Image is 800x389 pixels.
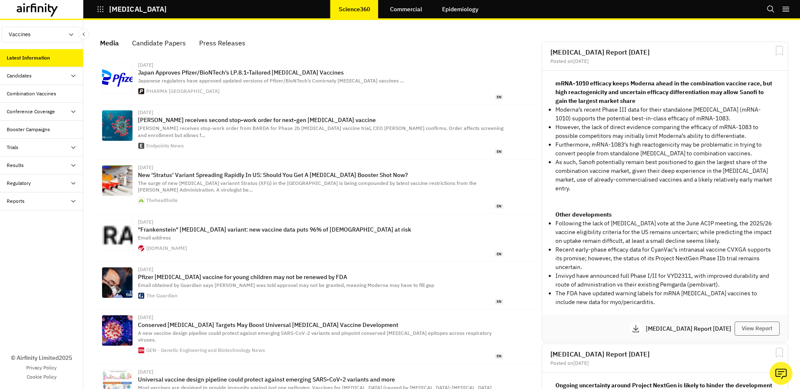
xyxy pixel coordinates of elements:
[102,267,132,298] img: 3915.jpg
[770,362,792,385] button: Ask our analysts
[102,315,132,346] img: GettyImages-1357650209-scaled-e1663281438296.jpg
[95,214,538,262] a: [DATE]"Frankenstein" [MEDICAL_DATA] variant: new vaccine data puts 96% of [DEMOGRAPHIC_DATA] at r...
[495,149,503,155] span: en
[495,252,503,257] span: en
[7,197,25,205] div: Reports
[138,77,404,84] span: Japanese regulators have approved updated versions of Pfizer/BioNTech’s Comirnaty [MEDICAL_DATA] ...
[138,110,503,115] div: [DATE]
[138,125,503,138] span: [PERSON_NAME] receives stop-work order from BARDA for Phase 2b [MEDICAL_DATA] vaccine trial, CEO ...
[339,6,370,12] p: Science360
[138,347,144,353] img: cropped-GEN_App_Icon_1024x1024-1-300x300.png
[555,289,775,307] p: The FDA have updated warning labels for mRNA [MEDICAL_DATA] vaccines to include new data for myo/...
[146,293,177,298] div: The Guardian
[555,140,775,158] p: Furthermore, mRNA-1083’s high reactogenicity may be problematic in trying to convert people from ...
[100,37,119,49] div: Media
[7,162,24,169] div: Results
[78,29,89,40] button: Close Sidebar
[555,105,775,123] p: Moderna’s recent Phase III data for their standalone [MEDICAL_DATA] (mRNA-1010) supports the pote...
[735,322,780,336] button: View Report
[146,89,220,94] div: PHARMA [GEOGRAPHIC_DATA]
[138,245,144,251] img: favicon-32x32.png
[7,180,31,187] div: Regulatory
[138,143,144,149] img: apple-touch-icon.png
[138,172,503,178] p: New ‘Stratus’ Variant Spreading Rapidly In US: Should You Get A [MEDICAL_DATA] Booster Shot Now?
[555,219,775,245] p: Following the lack of [MEDICAL_DATA] vote at the June ACIP meeting, the 2025/26 vaccine eligibili...
[495,204,503,209] span: en
[138,180,477,193] span: The surge of new [MEDICAL_DATA] variannt Stratus (XFG) in the [GEOGRAPHIC_DATA] is being compound...
[138,117,503,123] p: [PERSON_NAME] receives second stop-work order for next-gen [MEDICAL_DATA] vaccine
[138,197,144,203] img: 152x152.png
[11,354,72,362] p: © Airfinity Limited 2025
[555,158,775,193] p: As such, Sanofi potentially remain best positioned to gain the largest share of the combination v...
[95,105,538,160] a: [DATE][PERSON_NAME] receives second stop-work order for next-gen [MEDICAL_DATA] vaccine[PERSON_NA...
[26,364,57,372] a: Privacy Policy
[109,5,167,13] p: [MEDICAL_DATA]
[495,95,503,100] span: en
[138,234,171,241] span: Email address
[7,72,32,80] div: Candidates
[555,123,775,140] p: However, the lack of direct evidence comparing the efficacy of mRNA-1083 to possible competitors ...
[102,220,132,250] img: auth0-cerrar.png
[555,272,775,289] p: Invivyd have announced full Phase I/II for VYD2311, with improved durability and route of adminis...
[138,62,503,67] div: [DATE]
[138,282,434,288] span: Email obtained by Guardian says [PERSON_NAME] was told approval may not be granted, meaning Moder...
[555,80,772,105] strong: mRNA-1010 efficacy keeps Moderna ahead in the combination vaccine race, but high reactogenicity a...
[7,108,55,115] div: Conference Coverage
[138,88,144,94] img: apple-touch-icon.png
[646,326,735,332] p: [MEDICAL_DATA] Report [DATE]
[550,49,780,55] h2: [MEDICAL_DATA] Report [DATE]
[27,373,57,381] a: Cookie Policy
[7,90,56,97] div: Combination Vaccines
[138,330,492,343] span: A new vaccine design pipeline could protect against emerging SARS-CoV-2 variants and pinpoint con...
[7,54,50,62] div: Latest Information
[138,376,503,383] p: Universal vaccine design pipeline could protect against emerging SARS-CoV-2 variants and more
[138,69,503,76] p: Japan Approves Pfizer/BioNTech’s LP.8.1-Tailored [MEDICAL_DATA] Vaccines
[138,315,503,320] div: [DATE]
[97,2,167,16] button: [MEDICAL_DATA]
[146,143,184,148] div: Endpoints News
[138,274,503,280] p: Pfizer [MEDICAL_DATA] vaccine for young children may not be renewed by FDA
[2,27,82,42] button: Vaccines
[138,293,144,299] img: apple-touch-icon-512.png
[138,267,503,272] div: [DATE]
[95,160,538,214] a: [DATE]New ‘Stratus’ Variant Spreading Rapidly In US: Should You Get A [MEDICAL_DATA] Booster Shot...
[132,37,186,49] div: Candidate Papers
[550,351,780,357] h2: [MEDICAL_DATA] Report [DATE]
[95,310,538,364] a: [DATE]Conserved [MEDICAL_DATA] Targets May Boost Universal [MEDICAL_DATA] Vaccine DevelopmentA ne...
[95,57,538,105] a: [DATE]Japan Approves Pfizer/BioNTech’s LP.8.1-Tailored [MEDICAL_DATA] VaccinesJapanese regulators...
[774,45,785,56] svg: Bookmark Report
[7,126,50,133] div: Booster Campaigns
[550,361,780,366] div: Posted on [DATE]
[102,165,132,196] img: Booster-Dose.jpg
[138,165,503,170] div: [DATE]
[767,2,775,16] button: Search
[7,144,18,151] div: Trials
[138,322,503,328] p: Conserved [MEDICAL_DATA] Targets May Boost Universal [MEDICAL_DATA] Vaccine Development
[102,110,132,141] img: Coronavirus-social-shutterstock-1-scaled.jpg
[146,348,265,353] div: GEN - Genetic Engineering and Biotechnology News
[146,198,178,203] div: Thehealthsite
[95,262,538,309] a: [DATE]Pfizer [MEDICAL_DATA] vaccine for young children may not be renewed by FDAEmail obtained by...
[199,37,245,49] div: Press Releases
[495,354,503,359] span: en
[495,299,503,304] span: en
[555,245,775,272] p: Recent early-phase efficacy data for CyanVac’s intranasal vaccine CVXGA supports its promise; how...
[102,63,132,93] img: %E3%83%95%E3%82%A1%E3%82%A4%E3%82%B6%E3%83%BC_%E6%96%B0%E3%83%AD%E3%82%B4.jpg
[138,226,503,233] p: "Frankenstein" [MEDICAL_DATA] variant: new vaccine data puts 96% of [DEMOGRAPHIC_DATA] at risk
[138,219,503,224] div: [DATE]
[550,59,780,64] div: Posted on [DATE]
[774,347,785,358] svg: Bookmark Report
[555,211,612,218] strong: Other developments
[138,369,503,374] div: [DATE]
[146,246,187,251] div: [DOMAIN_NAME]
